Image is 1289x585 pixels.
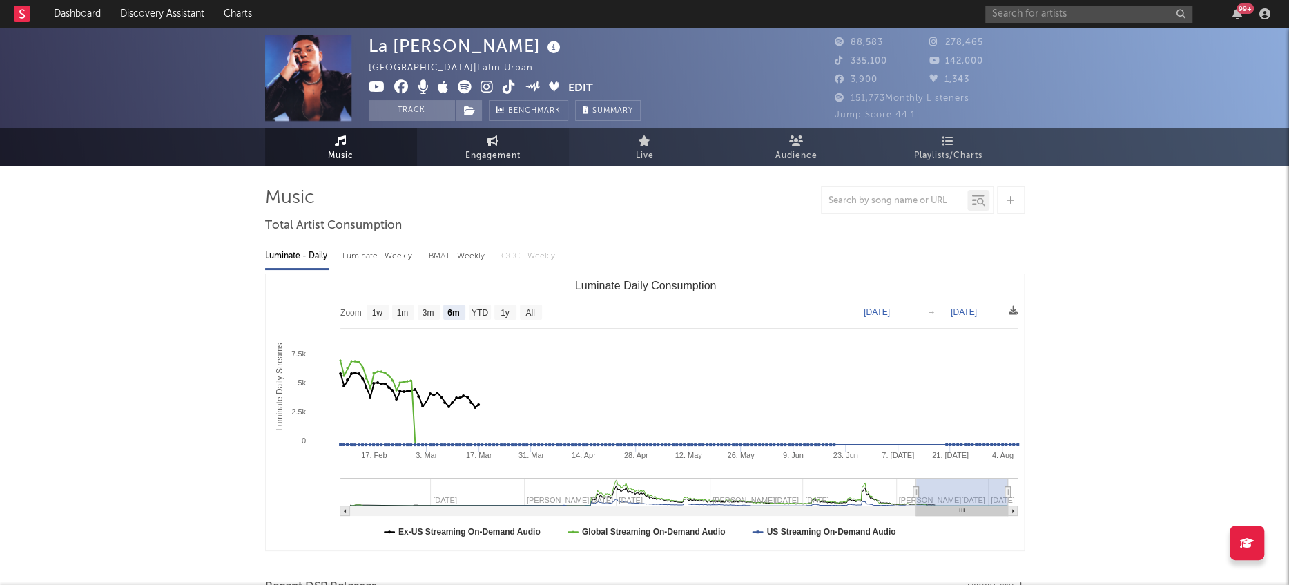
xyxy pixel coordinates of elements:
[929,57,983,66] span: 142,000
[429,244,487,268] div: BMAT - Weekly
[416,451,438,459] text: 3. Mar
[990,496,1014,504] text: [DATE]
[465,148,521,164] span: Engagement
[835,94,969,103] span: 151,773 Monthly Listeners
[727,451,755,459] text: 26. May
[265,128,417,166] a: Music
[266,274,1025,550] svg: Luminate Daily Consumption
[342,244,415,268] div: Luminate - Weekly
[833,451,857,459] text: 23. Jun
[766,527,895,537] text: US Streaming On-Demand Audio
[882,451,914,459] text: 7. [DATE]
[985,6,1192,23] input: Search for artists
[775,148,817,164] span: Audience
[489,100,568,121] a: Benchmark
[301,437,305,445] text: 0
[721,128,873,166] a: Audience
[929,75,969,84] span: 1,343
[275,343,284,430] text: Luminate Daily Streams
[422,308,434,318] text: 3m
[835,111,915,119] span: Jump Score: 44.1
[927,307,936,317] text: →
[835,57,887,66] span: 335,100
[991,451,1013,459] text: 4. Aug
[518,451,544,459] text: 31. Mar
[396,308,408,318] text: 1m
[298,378,306,387] text: 5k
[265,218,402,234] span: Total Artist Consumption
[501,308,510,318] text: 1y
[929,38,983,47] span: 278,465
[835,38,883,47] span: 88,583
[569,128,721,166] a: Live
[328,148,353,164] span: Music
[265,244,329,268] div: Luminate - Daily
[417,128,569,166] a: Engagement
[369,60,549,77] div: [GEOGRAPHIC_DATA] | Latin Urban
[447,308,459,318] text: 6m
[822,195,967,207] input: Search by song name or URL
[1232,8,1242,19] button: 99+
[291,407,306,416] text: 2.5k
[361,451,387,459] text: 17. Feb
[864,307,890,317] text: [DATE]
[369,35,564,57] div: La [PERSON_NAME]
[782,451,803,459] text: 9. Jun
[592,107,633,115] span: Summary
[398,527,541,537] text: Ex-US Streaming On-Demand Audio
[1237,3,1254,14] div: 99 +
[835,75,878,84] span: 3,900
[931,451,968,459] text: 21. [DATE]
[371,308,382,318] text: 1w
[581,527,725,537] text: Global Streaming On-Demand Audio
[525,308,534,318] text: All
[369,100,455,121] button: Track
[675,451,702,459] text: 12. May
[340,308,362,318] text: Zoom
[508,103,561,119] span: Benchmark
[571,451,595,459] text: 14. Apr
[574,280,716,291] text: Luminate Daily Consumption
[873,128,1025,166] a: Playlists/Charts
[623,451,648,459] text: 28. Apr
[465,451,492,459] text: 17. Mar
[951,307,977,317] text: [DATE]
[471,308,487,318] text: YTD
[575,100,641,121] button: Summary
[568,80,593,97] button: Edit
[914,148,982,164] span: Playlists/Charts
[291,349,306,358] text: 7.5k
[636,148,654,164] span: Live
